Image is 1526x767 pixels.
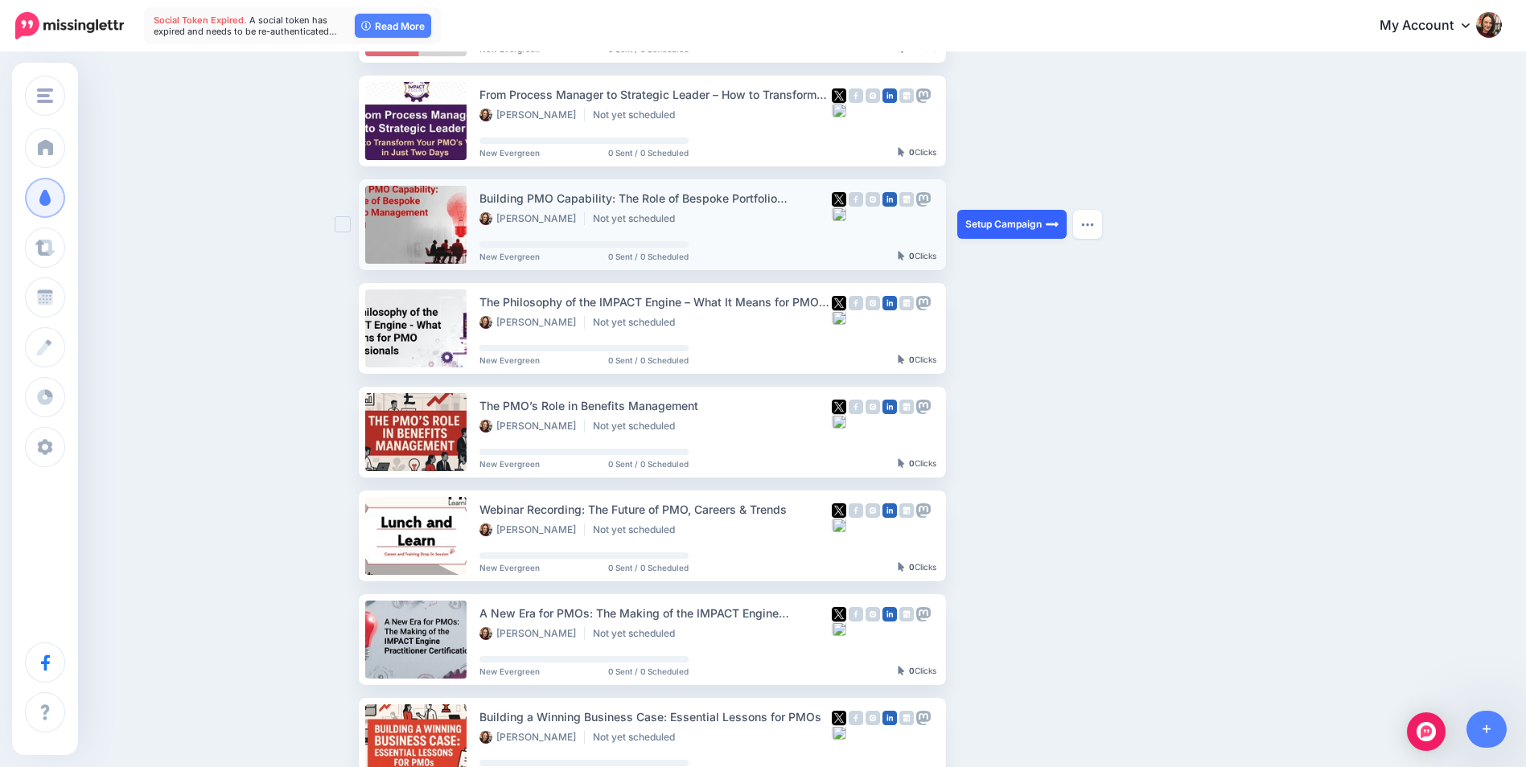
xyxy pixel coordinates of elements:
[479,667,540,675] span: New Evergreen
[479,316,585,329] li: [PERSON_NAME]
[909,251,915,260] b: 0
[355,14,431,38] a: Read More
[608,252,689,260] span: 0 Sent / 0 Scheduled
[899,503,914,518] img: google_business-grey-square.png
[909,355,915,364] b: 0
[154,14,337,37] span: A social token has expired and needs to be re-authenticated…
[898,667,936,676] div: Clicks
[909,458,915,468] b: 0
[849,503,863,518] img: facebook-grey-square.png
[479,356,540,364] span: New Evergreen
[608,356,689,364] span: 0 Sent / 0 Scheduled
[479,500,832,519] div: Webinar Recording: The Future of PMO, Careers & Trends
[916,88,931,103] img: mastodon-grey-square.png
[909,43,915,53] b: 0
[479,420,585,433] li: [PERSON_NAME]
[909,666,915,675] b: 0
[608,460,689,468] span: 0 Sent / 0 Scheduled
[593,627,683,640] li: Not yet scheduled
[832,400,846,414] img: twitter-square.png
[593,316,683,329] li: Not yet scheduled
[916,607,931,621] img: mastodon-grey-square.png
[832,518,846,532] img: bluesky-grey-square.png
[882,400,897,414] img: linkedin-square.png
[832,192,846,207] img: twitter-square.png
[899,192,914,207] img: google_business-grey-square.png
[154,14,247,26] span: Social Token Expired.
[832,207,846,221] img: bluesky-grey-square.png
[832,503,846,518] img: twitter-square.png
[898,252,936,261] div: Clicks
[479,85,832,104] div: From Process Manager to Strategic Leader – How to Transform Your PMO’s Value in Just Two Days
[899,607,914,621] img: google_business-grey-square.png
[479,523,585,536] li: [PERSON_NAME]
[832,310,846,325] img: bluesky-grey-square.png
[849,607,863,621] img: facebook-grey-square.png
[898,459,936,469] div: Clicks
[479,564,540,572] span: New Evergreen
[957,210,1067,239] a: Setup Campaign
[832,296,846,310] img: twitter-square.png
[866,192,880,207] img: instagram-grey-square.png
[916,711,931,725] img: mastodon-grey-square.png
[916,400,931,414] img: mastodon-grey-square.png
[898,251,905,260] img: pointer-grey-darker.png
[1364,6,1502,46] a: My Account
[866,296,880,310] img: instagram-grey-square.png
[479,189,832,207] div: Building PMO Capability: The Role of Bespoke Portfolio Management Training
[882,607,897,621] img: linkedin-square.png
[866,711,880,725] img: instagram-grey-square.png
[479,109,585,121] li: [PERSON_NAME]
[479,396,832,415] div: The PMO’s Role in Benefits Management
[479,627,585,640] li: [PERSON_NAME]
[849,192,863,207] img: facebook-grey-square.png
[832,607,846,621] img: twitter-square.png
[593,212,683,225] li: Not yet scheduled
[866,607,880,621] img: instagram-grey-square.png
[479,252,540,260] span: New Evergreen
[899,296,914,310] img: google_business-grey-square.png
[898,355,936,365] div: Clicks
[479,604,832,622] div: A New Era for PMOs: The Making of the IMPACT Engine Practitioner Certification
[832,725,846,740] img: bluesky-grey-square.png
[916,503,931,518] img: mastodon-grey-square.png
[866,503,880,518] img: instagram-grey-square.png
[608,149,689,157] span: 0 Sent / 0 Scheduled
[479,45,540,53] span: New Evergreen
[849,296,863,310] img: facebook-grey-square.png
[909,147,915,157] b: 0
[882,192,897,207] img: linkedin-square.png
[1081,222,1094,227] img: dots.png
[899,711,914,725] img: google_business-grey-square.png
[1046,218,1059,231] img: arrow-long-right-white.png
[593,109,683,121] li: Not yet scheduled
[479,293,832,311] div: The Philosophy of the IMPACT Engine – What It Means for PMO Professionals
[866,400,880,414] img: instagram-grey-square.png
[916,192,931,207] img: mastodon-grey-square.png
[849,88,863,103] img: facebook-grey-square.png
[899,400,914,414] img: google_business-grey-square.png
[898,147,905,157] img: pointer-grey-darker.png
[479,212,585,225] li: [PERSON_NAME]
[479,460,540,468] span: New Evergreen
[916,296,931,310] img: mastodon-grey-square.png
[898,666,905,675] img: pointer-grey-darker.png
[479,149,540,157] span: New Evergreen
[832,414,846,429] img: bluesky-grey-square.png
[909,562,915,572] b: 0
[593,523,683,536] li: Not yet scheduled
[15,12,124,39] img: Missinglettr
[882,88,897,103] img: linkedin-square.png
[608,45,689,53] span: 0 Sent / 0 Scheduled
[899,88,914,103] img: google_business-grey-square.png
[37,88,53,103] img: menu.png
[898,563,936,572] div: Clicks
[882,296,897,310] img: linkedin-square.png
[1407,712,1446,751] div: Open Intercom Messenger
[849,400,863,414] img: facebook-grey-square.png
[882,503,897,518] img: linkedin-square.png
[898,148,936,158] div: Clicks
[832,711,846,725] img: twitter-square.png
[898,562,905,572] img: pointer-grey-darker.png
[832,103,846,117] img: bluesky-grey-square.png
